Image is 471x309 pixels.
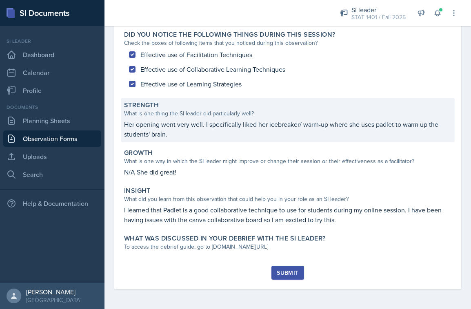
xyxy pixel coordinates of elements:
div: Submit [277,269,298,276]
label: Strength [124,101,159,109]
a: Dashboard [3,46,101,63]
a: Planning Sheets [3,113,101,129]
div: Si leader [3,38,101,45]
a: Observation Forms [3,130,101,147]
a: Calendar [3,64,101,81]
div: Check the boxes of following items that you noticed during this observation? [124,39,451,47]
div: Documents [3,104,101,111]
div: What is one thing the SI leader did particularly well? [124,109,451,118]
a: Uploads [3,148,101,165]
div: [PERSON_NAME] [26,288,81,296]
div: What is one way in which the SI leader might improve or change their session or their effectivene... [124,157,451,166]
div: Si leader [351,5,406,15]
p: N/A She did great! [124,167,451,177]
a: Search [3,166,101,183]
label: Growth [124,149,153,157]
div: STAT 1401 / Fall 2025 [351,13,406,22]
label: Did you notice the following things during this session? [124,31,335,39]
a: Profile [3,82,101,99]
div: What did you learn from this observation that could help you in your role as an SI leader? [124,195,451,203]
button: Submit [271,266,304,280]
label: Insight [124,187,151,195]
div: Help & Documentation [3,195,101,212]
label: What was discussed in your debrief with the SI Leader? [124,234,326,243]
div: To access the debrief guide, go to [DOMAIN_NAME][URL] [124,243,451,251]
p: I learned that Padlet is a good collaborative technique to use for students during my online sess... [124,205,451,225]
div: [GEOGRAPHIC_DATA] [26,296,81,304]
p: Her opening went very well. I specifically liked her icebreaker/ warm-up where she uses padlet to... [124,119,451,139]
